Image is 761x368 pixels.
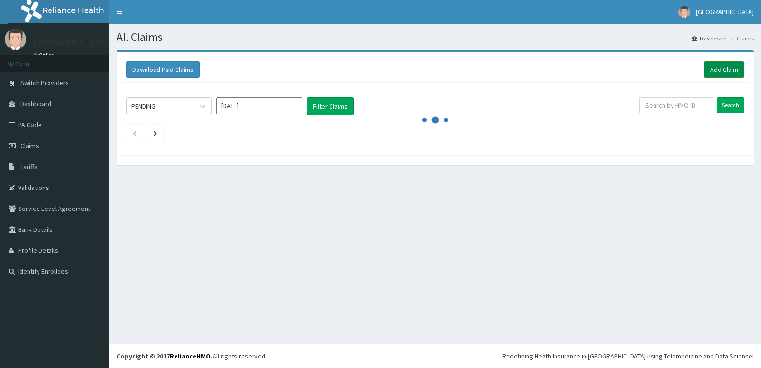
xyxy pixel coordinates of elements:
[20,141,39,150] span: Claims
[33,39,112,47] p: [GEOGRAPHIC_DATA]
[728,34,754,42] li: Claims
[696,8,754,16] span: [GEOGRAPHIC_DATA]
[109,344,761,368] footer: All rights reserved.
[132,129,137,137] a: Previous page
[216,97,302,114] input: Select Month and Year
[117,31,754,43] h1: All Claims
[117,352,213,360] strong: Copyright © 2017 .
[154,129,157,137] a: Next page
[20,79,69,87] span: Switch Providers
[20,99,51,108] span: Dashboard
[421,106,449,134] svg: audio-loading
[33,52,56,59] a: Online
[717,97,744,113] input: Search
[20,162,38,171] span: Tariffs
[131,101,156,111] div: PENDING
[126,61,200,78] button: Download Paid Claims
[502,351,754,361] div: Redefining Heath Insurance in [GEOGRAPHIC_DATA] using Telemedicine and Data Science!
[170,352,211,360] a: RelianceHMO
[5,29,26,50] img: User Image
[692,34,727,42] a: Dashboard
[307,97,354,115] button: Filter Claims
[704,61,744,78] a: Add Claim
[639,97,714,113] input: Search by HMO ID
[678,6,690,18] img: User Image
